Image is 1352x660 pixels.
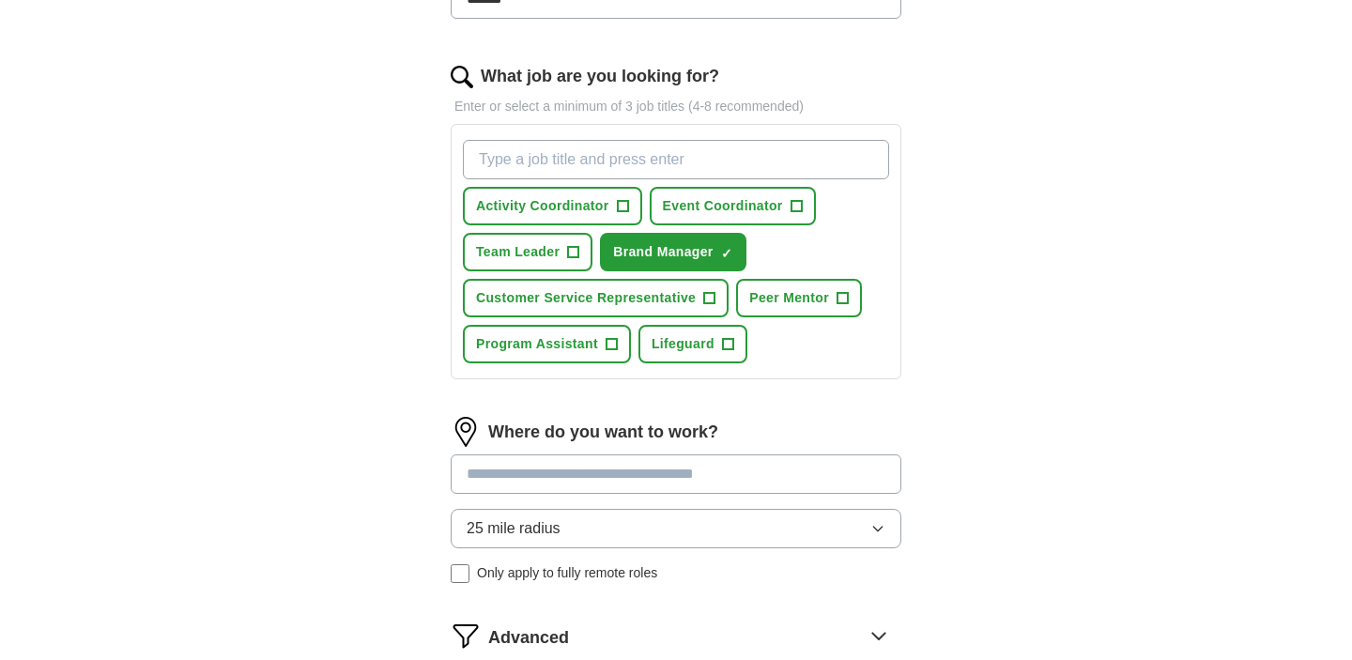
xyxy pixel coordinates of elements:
[613,242,713,262] span: Brand Manager
[463,325,631,363] button: Program Assistant
[451,417,481,447] img: location.png
[749,288,829,308] span: Peer Mentor
[600,233,745,271] button: Brand Manager✓
[467,517,561,540] span: 25 mile radius
[451,97,901,116] p: Enter or select a minimum of 3 job titles (4-8 recommended)
[476,196,609,216] span: Activity Coordinator
[488,420,718,445] label: Where do you want to work?
[736,279,862,317] button: Peer Mentor
[638,325,747,363] button: Lifeguard
[488,625,569,651] span: Advanced
[476,334,598,354] span: Program Assistant
[721,246,732,261] span: ✓
[451,564,469,583] input: Only apply to fully remote roles
[481,64,719,89] label: What job are you looking for?
[650,187,816,225] button: Event Coordinator
[451,66,473,88] img: search.png
[476,242,560,262] span: Team Leader
[652,334,714,354] span: Lifeguard
[476,288,696,308] span: Customer Service Representative
[477,563,657,583] span: Only apply to fully remote roles
[463,140,889,179] input: Type a job title and press enter
[451,621,481,651] img: filter
[451,509,901,548] button: 25 mile radius
[663,196,783,216] span: Event Coordinator
[463,233,592,271] button: Team Leader
[463,187,642,225] button: Activity Coordinator
[463,279,729,317] button: Customer Service Representative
